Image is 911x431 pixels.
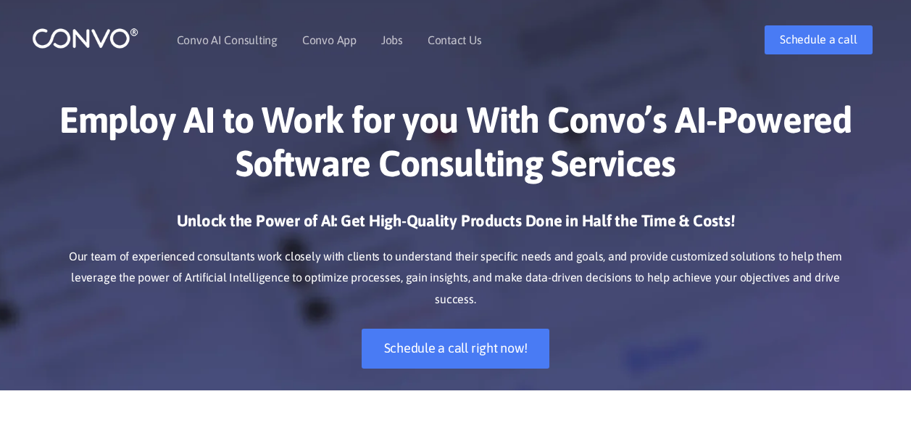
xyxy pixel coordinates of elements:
[32,27,138,49] img: logo_1.png
[54,98,858,196] h1: Employ AI to Work for you With Convo’s AI-Powered Software Consulting Services
[177,34,278,46] a: Convo AI Consulting
[381,34,403,46] a: Jobs
[765,25,872,54] a: Schedule a call
[54,246,858,311] p: Our team of experienced consultants work closely with clients to understand their specific needs ...
[302,34,357,46] a: Convo App
[54,210,858,242] h3: Unlock the Power of AI: Get High-Quality Products Done in Half the Time & Costs!
[362,329,550,369] a: Schedule a call right now!
[428,34,482,46] a: Contact Us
